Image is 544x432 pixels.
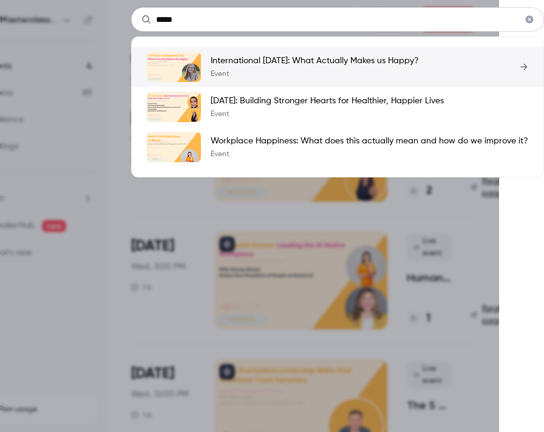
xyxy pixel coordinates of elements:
[211,95,444,107] p: [DATE]: Building Stronger Hearts for Healthier, Happier Lives
[520,10,539,29] button: Clear
[211,55,419,67] p: International [DATE]: What Actually Makes us Happy?
[146,92,201,122] img: World Heart Day: Building Stronger Hearts for Healthier, Happier Lives
[211,149,528,159] p: Event
[146,52,201,82] img: International Happiness Day: What Actually Makes us Happy?
[211,135,528,147] p: Workplace Happiness: What does this actually mean and how do we improve it?
[211,109,444,119] p: Event
[211,69,419,79] p: Event
[146,132,201,162] img: Workplace Happiness: What does this actually mean and how do we improve it?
